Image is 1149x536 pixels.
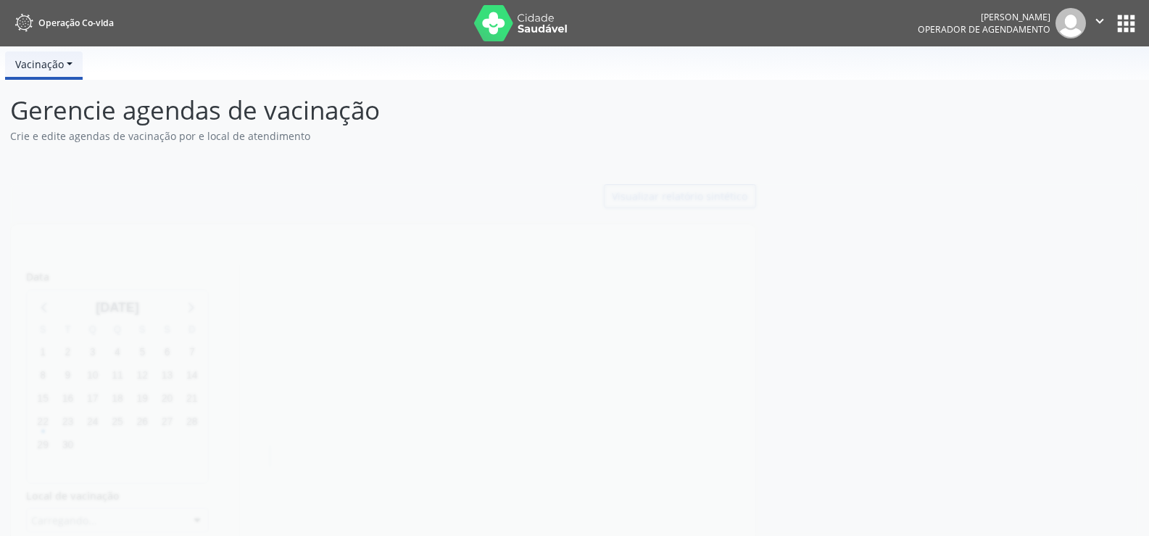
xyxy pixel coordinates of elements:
[5,51,83,77] a: Vacinação
[1055,8,1086,38] img: img
[918,23,1050,36] span: Operador de agendamento
[10,95,1139,125] h1: Gerencie agendas de vacinação
[15,57,64,71] span: Vacinação
[1086,8,1113,38] button: 
[38,17,114,29] span: Operação Co-vida
[918,11,1050,23] div: [PERSON_NAME]
[10,11,114,35] a: Operação Co-vida
[1113,11,1139,36] button: apps
[10,128,386,144] small: Crie e edite agendas de vacinação por e local de atendimento
[1092,13,1108,29] i: 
